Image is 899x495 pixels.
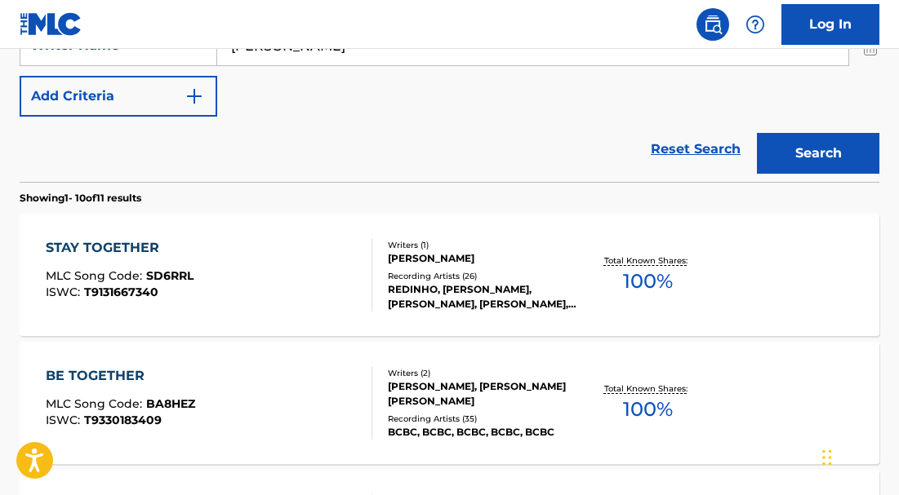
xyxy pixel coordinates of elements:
[388,413,576,425] div: Recording Artists ( 35 )
[697,8,729,41] a: Public Search
[84,413,162,427] span: T9330183409
[46,285,84,299] span: ISWC :
[817,417,899,495] iframe: Chat Widget
[822,433,832,482] div: Drag
[623,267,673,296] span: 100 %
[146,396,195,411] span: BA8HEZ
[20,76,217,117] button: Add Criteria
[46,366,195,386] div: BE TOGETHER
[388,239,576,251] div: Writers ( 1 )
[388,251,576,266] div: [PERSON_NAME]
[20,214,879,336] a: STAY TOGETHERMLC Song Code:SD6RRLISWC:T9131667340Writers (1)[PERSON_NAME]Recording Artists (26)RE...
[388,367,576,379] div: Writers ( 2 )
[757,133,879,174] button: Search
[739,8,772,41] div: Help
[388,270,576,282] div: Recording Artists ( 26 )
[604,382,692,395] p: Total Known Shares:
[46,268,146,283] span: MLC Song Code :
[745,15,765,34] img: help
[46,413,84,427] span: ISWC :
[623,395,673,424] span: 100 %
[20,12,82,36] img: MLC Logo
[185,86,204,106] img: 9d2ae6d4665cec9f34b9.svg
[781,4,879,45] a: Log In
[703,15,723,34] img: search
[84,285,158,299] span: T9131667340
[388,282,576,312] div: REDINHO, [PERSON_NAME], [PERSON_NAME], [PERSON_NAME], [PERSON_NAME]
[146,268,194,283] span: SD6RRL
[46,396,146,411] span: MLC Song Code :
[46,238,194,258] div: STAY TOGETHER
[604,254,692,267] p: Total Known Shares:
[388,379,576,409] div: [PERSON_NAME], [PERSON_NAME] [PERSON_NAME]
[20,342,879,464] a: BE TOGETHERMLC Song Code:BA8HEZISWC:T9330183409Writers (2)[PERSON_NAME], [PERSON_NAME] [PERSON_NA...
[388,425,576,440] div: BCBC, BCBC, BCBC, BCBC, BCBC
[643,131,749,167] a: Reset Search
[20,191,141,206] p: Showing 1 - 10 of 11 results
